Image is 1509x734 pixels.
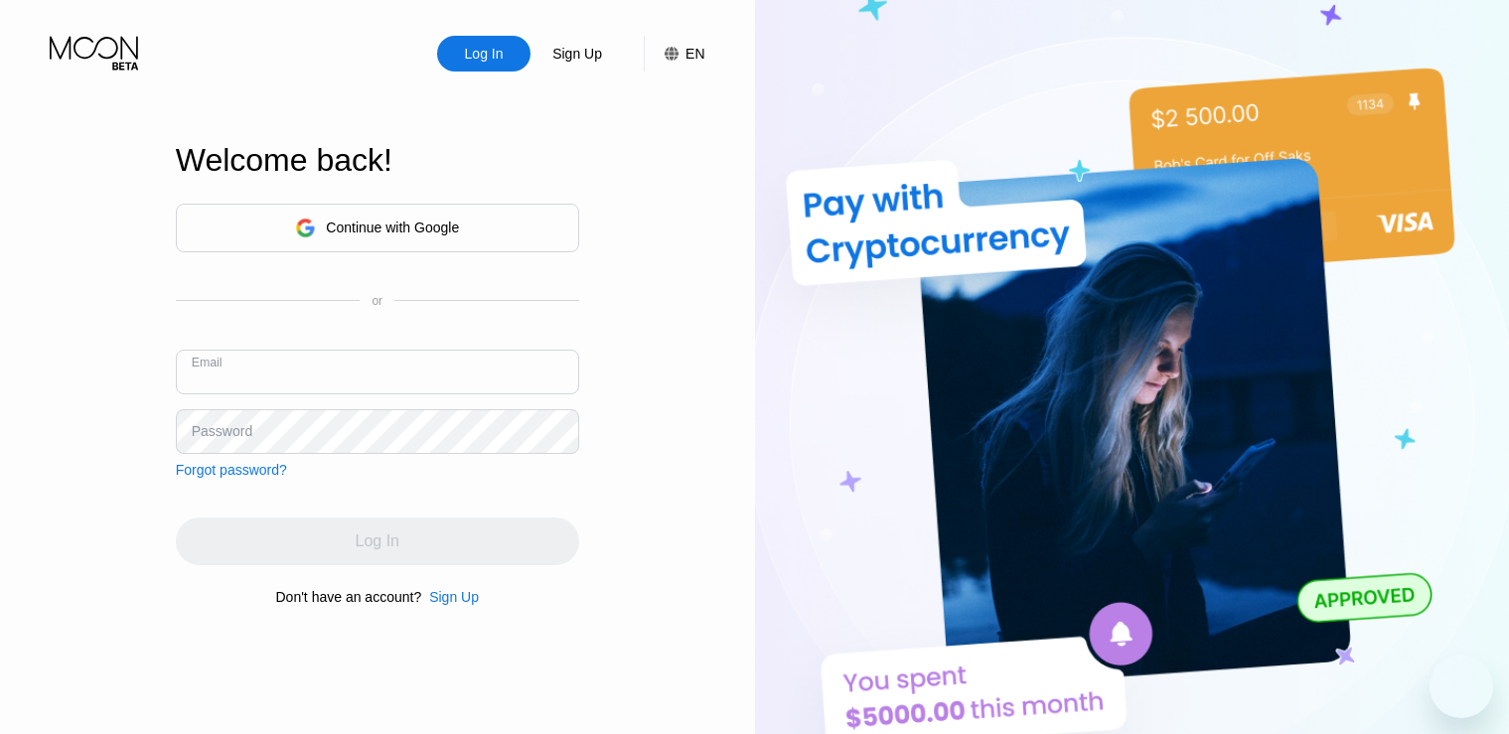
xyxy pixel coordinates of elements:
[192,356,223,369] div: Email
[176,204,579,252] div: Continue with Google
[192,423,252,439] div: Password
[530,36,624,72] div: Sign Up
[463,44,506,64] div: Log In
[685,46,704,62] div: EN
[176,462,287,478] div: Forgot password?
[176,142,579,179] div: Welcome back!
[1430,655,1493,718] iframe: Кнопка запуска окна обмена сообщениями
[276,589,422,605] div: Don't have an account?
[550,44,604,64] div: Sign Up
[421,589,479,605] div: Sign Up
[326,220,459,235] div: Continue with Google
[644,36,704,72] div: EN
[437,36,530,72] div: Log In
[429,589,479,605] div: Sign Up
[372,294,382,308] div: or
